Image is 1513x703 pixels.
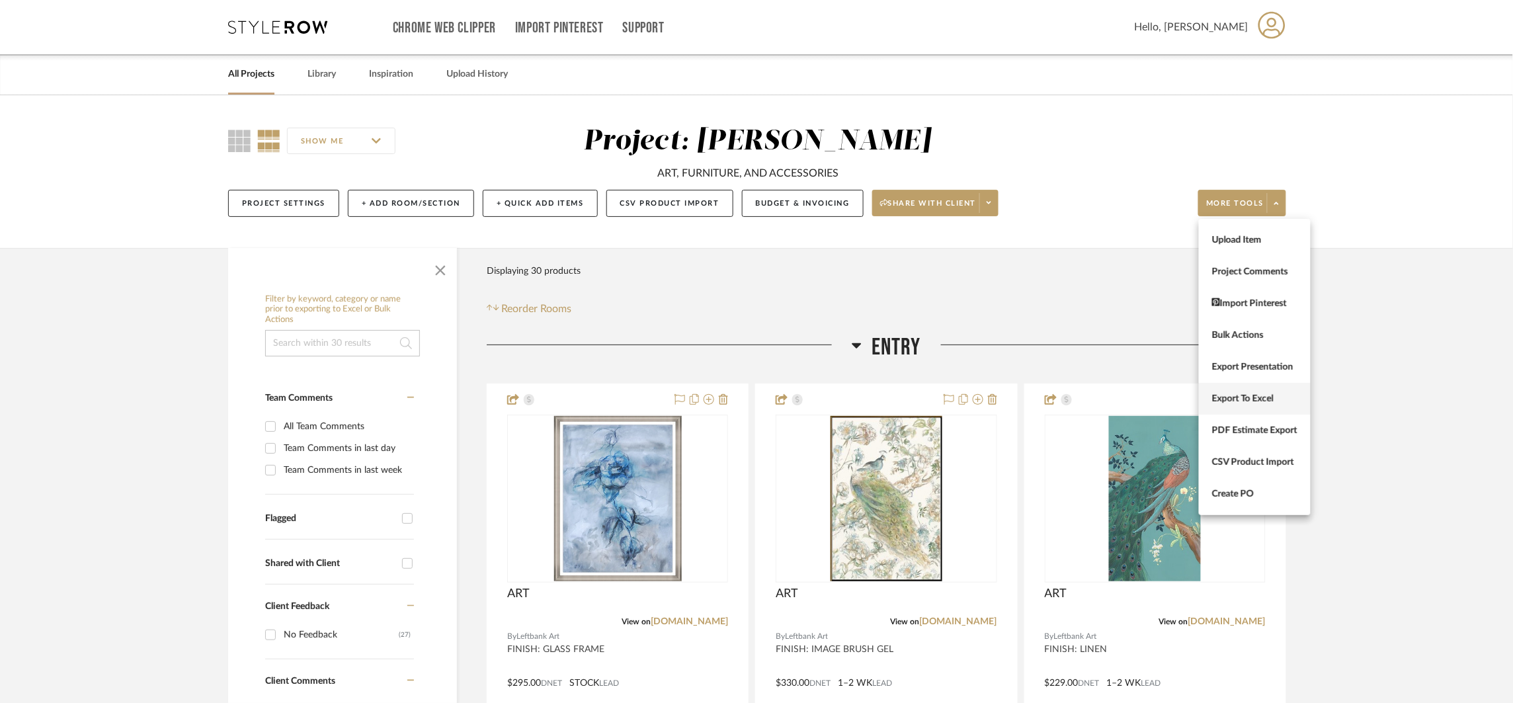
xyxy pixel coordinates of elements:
[1212,489,1297,500] span: Create PO
[1212,362,1297,373] span: Export Presentation
[1212,235,1297,246] span: Upload Item
[1212,298,1297,310] span: Import Pinterest
[1212,393,1297,405] span: Export To Excel
[1212,425,1297,436] span: PDF Estimate Export
[1212,267,1297,278] span: Project Comments
[1212,457,1297,468] span: CSV Product Import
[1212,330,1297,341] span: Bulk Actions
